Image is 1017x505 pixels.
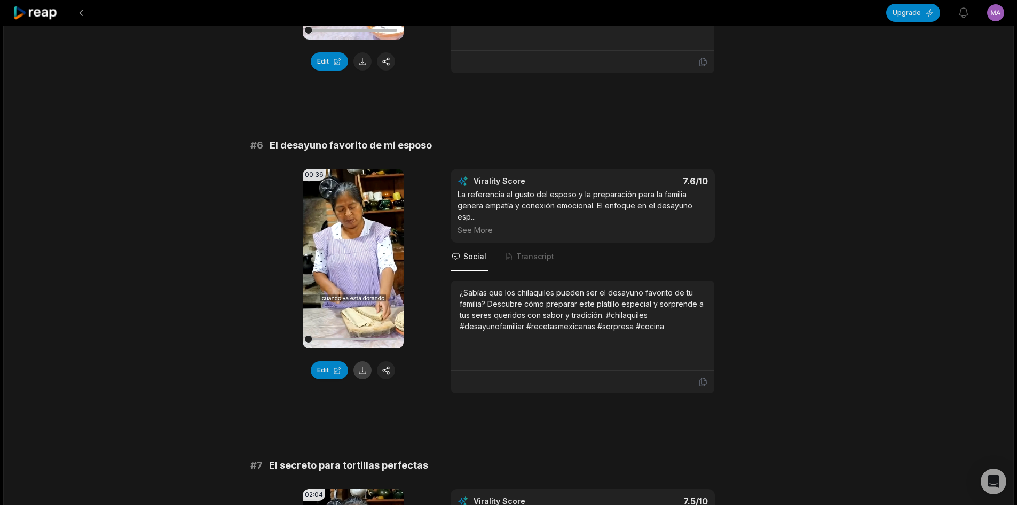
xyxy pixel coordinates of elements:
[250,458,263,473] span: # 7
[516,251,554,262] span: Transcript
[270,138,432,153] span: El desayuno favorito de mi esposo
[981,469,1006,494] div: Open Intercom Messenger
[311,52,348,71] button: Edit
[474,176,588,187] div: Virality Score
[311,361,348,379] button: Edit
[886,4,940,22] button: Upgrade
[458,224,708,236] div: See More
[458,189,708,236] div: La referencia al gusto del esposo y la preparación para la familia genera empatía y conexión emoc...
[451,243,715,271] nav: Tabs
[463,251,486,262] span: Social
[250,138,263,153] span: # 6
[269,458,428,473] span: El secreto para tortillas perfectas
[593,176,708,187] div: 7.6 /10
[460,287,706,332] div: ¿Sabías que los chilaquiles pueden ser el desayuno favorito de tu familia? Descubre cómo preparar...
[303,169,404,348] video: Your browser does not support mp4 format.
